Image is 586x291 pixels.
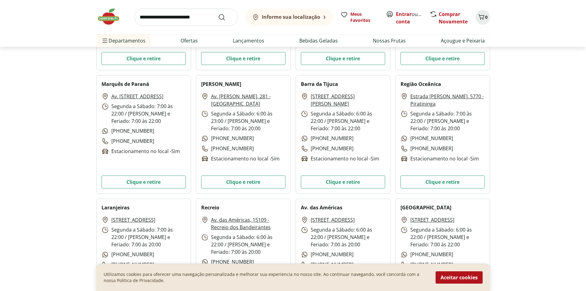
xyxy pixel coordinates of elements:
p: Estacionamento no local - Sim [102,148,180,155]
h2: Av. das Américas [301,204,342,211]
a: Entrar [396,11,412,18]
p: Segunda a Sábado: 7:00 às 22:00 / [PERSON_NAME] e Feriado: 7:00 às 20:00 [102,226,186,248]
p: Segunda a Sábado: 7:00 às 22:00 / [PERSON_NAME] e Feriado: 7:00 às 20:00 [401,110,485,132]
h2: Região Oceânica [401,80,441,88]
button: Submit Search [218,14,233,21]
p: Estacionamento no local - Sim [301,155,379,163]
button: Clique e retire [401,52,485,65]
span: Meus Favoritos [350,11,379,23]
button: Clique e retire [301,176,385,188]
button: Clique e retire [102,52,186,65]
p: Estacionamento no local - Sim [401,155,479,163]
h2: [GEOGRAPHIC_DATA] [401,204,451,211]
a: [STREET_ADDRESS] [410,216,454,224]
h2: Recreio [201,204,219,211]
p: [PHONE_NUMBER] [201,135,254,142]
a: Comprar Novamente [439,11,468,25]
a: Lançamentos [233,37,264,44]
a: Açougue e Peixaria [441,37,485,44]
img: Hortifruti [96,7,127,26]
h2: [PERSON_NAME] [201,80,241,88]
p: [PHONE_NUMBER] [401,251,453,258]
b: Informe sua localização [262,14,320,20]
span: 0 [485,14,488,20]
a: Av. [STREET_ADDRESS] [111,93,163,100]
button: Clique e retire [401,176,485,188]
button: Clique e retire [201,52,285,65]
button: Carrinho [475,10,490,25]
p: Segunda a Sábado: 6:00 às 22:00 / [PERSON_NAME] e Feriado: 7:00 às 20:00 [301,226,385,248]
span: ou [396,10,423,25]
a: Bebidas Geladas [299,37,338,44]
button: Clique e retire [201,176,285,188]
p: [PHONE_NUMBER] [401,135,453,142]
h2: Laranjeiras [102,204,130,211]
p: [PHONE_NUMBER] [401,261,453,269]
h2: Barra da Tijuca [301,80,338,88]
a: [STREET_ADDRESS][PERSON_NAME] [311,93,385,107]
p: Segunda a Sábado: 6:00 às 22:00 / [PERSON_NAME] e Feriado: 7:00 às 22:00 [401,226,485,248]
a: Ofertas [181,37,198,44]
p: [PHONE_NUMBER] [102,261,154,269]
p: [PHONE_NUMBER] [401,145,453,152]
input: search [134,9,238,26]
button: Menu [101,33,109,48]
p: [PHONE_NUMBER] [301,135,353,142]
p: Segunda a Sábado: 6:00 às 23:00 / [PERSON_NAME] e Feriado: 7:00 às 20:00 [201,110,285,132]
p: [PHONE_NUMBER] [102,127,154,135]
p: Utilizamos cookies para oferecer uma navegação personalizada e melhorar sua experiencia no nosso ... [104,271,428,284]
a: [STREET_ADDRESS] [111,216,155,224]
p: Segunda a Sábado: 6:00 às 22:00 / [PERSON_NAME] e Feriado: 7:00 às 20:00 [201,233,285,256]
a: Nossas Frutas [373,37,406,44]
p: [PHONE_NUMBER] [102,251,154,258]
p: [PHONE_NUMBER] [301,251,353,258]
a: [STREET_ADDRESS] [311,216,355,224]
p: [PHONE_NUMBER] [102,137,154,145]
h2: Marquês de Paraná [102,80,149,88]
p: [PHONE_NUMBER] [301,261,353,269]
a: Av. das Américas, 15109 - Recreio dos Bandeirantes [211,216,285,231]
p: Segunda a Sábado: 6:00 às 22:00 / [PERSON_NAME] e Feriado: 7:00 às 22:00 [301,110,385,132]
a: Estrada [PERSON_NAME], 5770 - Piratininga [410,93,485,107]
a: Criar conta [396,11,430,25]
button: Aceitar cookies [436,271,483,284]
button: Informe sua localização [245,9,333,26]
p: Segunda a Sábado: 7:00 às 22:00 / [PERSON_NAME] e Feriado: 7:00 às 22:00 [102,103,186,125]
p: [PHONE_NUMBER] [201,145,254,152]
button: Clique e retire [301,52,385,65]
p: [PHONE_NUMBER] [301,145,353,152]
a: Av. [PERSON_NAME], 281 - [GEOGRAPHIC_DATA] [211,93,285,107]
a: Meus Favoritos [341,11,379,23]
p: Estacionamento no local - Sim [201,155,280,163]
button: Clique e retire [102,176,186,188]
span: Departamentos [101,33,146,48]
p: [PHONE_NUMBER] [201,258,254,266]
